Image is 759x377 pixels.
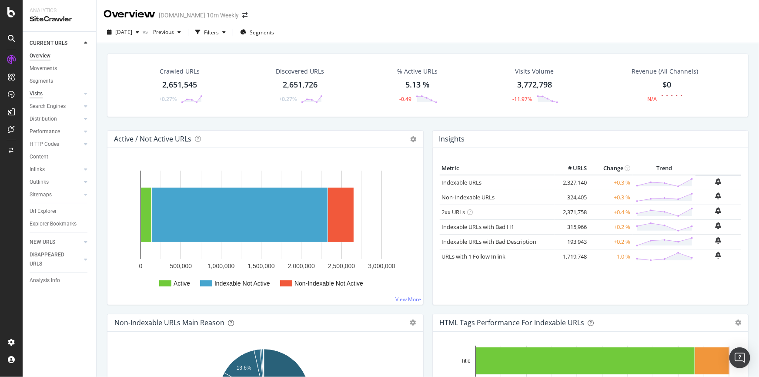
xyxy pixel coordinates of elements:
[30,178,49,187] div: Outlinks
[442,238,537,246] a: Indexable URLs with Bad Description
[513,95,532,103] div: -11.97%
[716,252,722,259] div: bell-plus
[30,165,45,174] div: Inlinks
[30,102,66,111] div: Search Engines
[716,192,722,199] div: bell-plus
[555,219,589,234] td: 315,966
[442,193,495,201] a: Non-Indexable URLs
[214,280,270,287] text: Indexable Not Active
[159,95,177,103] div: +0.27%
[555,162,589,175] th: # URLS
[237,25,278,39] button: Segments
[716,237,722,244] div: bell-plus
[30,190,52,199] div: Sitemaps
[716,178,722,185] div: bell-plus
[159,11,239,20] div: [DOMAIN_NAME] 10m Weekly
[30,14,89,24] div: SiteCrawler
[662,79,671,90] span: $0
[30,89,81,98] a: Visits
[30,152,48,162] div: Content
[276,67,324,76] div: Discovered URLs
[589,162,633,175] th: Change
[589,175,633,190] td: +0.3 %
[150,28,174,36] span: Previous
[139,263,143,269] text: 0
[30,276,60,285] div: Analysis Info
[399,95,411,103] div: -0.49
[104,25,143,39] button: [DATE]
[30,64,90,73] a: Movements
[30,127,60,136] div: Performance
[237,365,251,371] text: 13.6%
[398,67,438,76] div: % Active URLs
[405,79,430,91] div: 5.13 %
[30,7,89,14] div: Analytics
[30,238,55,247] div: NEW URLS
[30,165,81,174] a: Inlinks
[589,234,633,249] td: +0.2 %
[410,320,416,326] div: gear
[204,29,219,36] div: Filters
[555,249,589,264] td: 1,719,748
[114,133,191,145] h4: Active / Not Active URLs
[114,162,416,298] svg: A chart.
[555,234,589,249] td: 193,943
[114,318,224,327] div: Non-Indexable URLs Main Reason
[30,152,90,162] a: Content
[30,77,53,86] div: Segments
[143,28,150,35] span: vs
[242,12,247,18] div: arrow-right-arrow-left
[729,347,750,368] div: Open Intercom Messenger
[30,89,43,98] div: Visits
[207,263,234,269] text: 1,000,000
[515,67,554,76] div: Visits Volume
[174,280,190,287] text: Active
[30,77,90,86] a: Segments
[716,207,722,214] div: bell-plus
[633,162,695,175] th: Trend
[30,140,81,149] a: HTTP Codes
[192,25,229,39] button: Filters
[589,249,633,264] td: -1.0 %
[30,219,77,229] div: Explorer Bookmarks
[160,67,200,76] div: Crawled URLs
[328,263,355,269] text: 2,500,000
[442,252,506,260] a: URLs with 1 Follow Inlink
[30,219,90,229] a: Explorer Bookmarks
[440,318,585,327] div: HTML Tags Performance for Indexable URLs
[396,296,421,303] a: View More
[250,29,274,36] span: Segments
[104,7,155,22] div: Overview
[555,190,589,205] td: 324,405
[30,238,81,247] a: NEW URLS
[632,67,699,76] span: Revenue (All Channels)
[30,190,81,199] a: Sitemaps
[442,208,465,216] a: 2xx URLs
[30,207,57,216] div: Url Explorer
[115,28,132,36] span: 2025 Sep. 19th
[30,114,81,124] a: Distribution
[555,175,589,190] td: 2,327,140
[30,102,81,111] a: Search Engines
[30,51,50,61] div: Overview
[442,178,482,186] a: Indexable URLs
[294,280,363,287] text: Non-Indexable Not Active
[163,79,197,91] div: 2,651,545
[30,39,67,48] div: CURRENT URLS
[30,127,81,136] a: Performance
[30,250,81,269] a: DISAPPEARED URLS
[442,223,515,231] a: Indexable URLs with Bad H1
[30,250,74,269] div: DISAPPEARED URLS
[247,263,274,269] text: 1,500,000
[30,276,90,285] a: Analysis Info
[716,222,722,229] div: bell-plus
[517,79,552,91] div: 3,772,798
[279,95,297,103] div: +0.27%
[440,162,555,175] th: Metric
[439,133,465,145] h4: Insights
[288,263,315,269] text: 2,000,000
[735,320,741,326] div: gear
[647,95,657,103] div: N/A
[150,25,184,39] button: Previous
